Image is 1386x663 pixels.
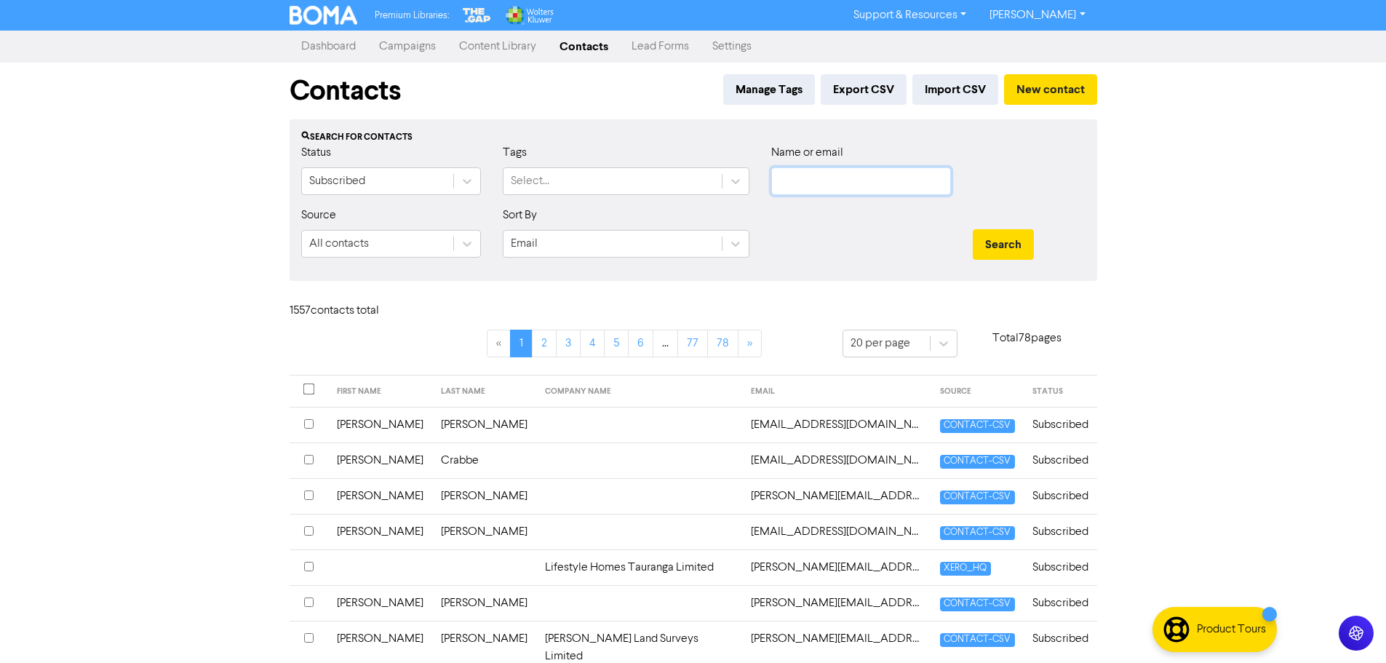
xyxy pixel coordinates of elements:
td: Subscribed [1024,514,1097,549]
a: Page 77 [677,330,708,357]
span: CONTACT-CSV [940,633,1014,647]
td: [PERSON_NAME] [432,585,536,621]
span: CONTACT-CSV [940,419,1014,433]
td: [PERSON_NAME] [432,478,536,514]
div: Select... [511,172,549,190]
div: 20 per page [851,335,910,352]
h6: 1557 contact s total [290,304,406,318]
button: Manage Tags [723,74,815,105]
span: Premium Libraries: [375,11,449,20]
td: [PERSON_NAME] [328,442,432,478]
td: 2caroladams@gmail.com [742,407,931,442]
span: CONTACT-CSV [940,598,1014,611]
label: Name or email [771,144,843,162]
td: Subscribed [1024,478,1097,514]
div: All contacts [309,235,369,253]
a: Dashboard [290,32,367,61]
td: Subscribed [1024,442,1097,478]
img: The Gap [461,6,493,25]
button: Export CSV [821,74,907,105]
th: STATUS [1024,376,1097,408]
a: Page 2 [532,330,557,357]
a: » [738,330,762,357]
span: CONTACT-CSV [940,491,1014,504]
button: Search [973,229,1034,260]
a: Contacts [548,32,620,61]
td: 4crabbees@gmail.com [742,442,931,478]
button: Import CSV [912,74,998,105]
button: New contact [1004,74,1097,105]
span: XERO_HQ [940,562,990,576]
td: [PERSON_NAME] [328,585,432,621]
td: aaronjensen@xtra.co.nz [742,478,931,514]
td: [PERSON_NAME] [328,514,432,549]
label: Sort By [503,207,537,224]
div: Search for contacts [301,131,1086,144]
span: CONTACT-CSV [940,526,1014,540]
th: EMAIL [742,376,931,408]
a: Page 78 [707,330,738,357]
td: [PERSON_NAME] [432,407,536,442]
a: Support & Resources [842,4,978,27]
p: Total 78 pages [957,330,1097,347]
td: aaron@lifestylehomes.co.nz [742,549,931,585]
a: Settings [701,32,763,61]
img: BOMA Logo [290,6,358,25]
a: Page 4 [580,330,605,357]
td: Lifestyle Homes Tauranga Limited [536,549,743,585]
a: Page 5 [604,330,629,357]
span: CONTACT-CSV [940,455,1014,469]
th: FIRST NAME [328,376,432,408]
label: Status [301,144,331,162]
a: Content Library [447,32,548,61]
a: Lead Forms [620,32,701,61]
label: Tags [503,144,527,162]
a: Page 1 is your current page [510,330,533,357]
h1: Contacts [290,74,401,108]
td: aaronjvdh@gmail.com [742,514,931,549]
td: [PERSON_NAME] [328,407,432,442]
a: Campaigns [367,32,447,61]
td: Subscribed [1024,585,1097,621]
td: [PERSON_NAME] [328,478,432,514]
th: SOURCE [931,376,1023,408]
label: Source [301,207,336,224]
div: Email [511,235,538,253]
a: Page 3 [556,330,581,357]
iframe: Chat Widget [1203,506,1386,663]
td: aaron.moores@craigsip.com [742,585,931,621]
td: Crabbe [432,442,536,478]
td: [PERSON_NAME] [432,514,536,549]
div: Subscribed [309,172,365,190]
a: Page 6 [628,330,653,357]
img: Wolters Kluwer [504,6,554,25]
a: [PERSON_NAME] [978,4,1096,27]
td: Subscribed [1024,407,1097,442]
th: LAST NAME [432,376,536,408]
th: COMPANY NAME [536,376,743,408]
td: Subscribed [1024,549,1097,585]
